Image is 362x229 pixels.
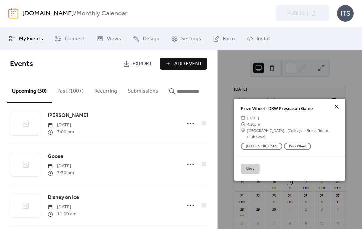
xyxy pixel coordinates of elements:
span: [DATE] [48,204,76,211]
a: [DOMAIN_NAME] [22,7,74,20]
button: Close [241,164,260,174]
span: 11:00 am [48,211,76,218]
a: Goose [48,152,63,161]
span: Settings [181,35,201,43]
button: Past (100+) [52,77,89,102]
a: Connect [50,30,90,48]
span: [GEOGRAPHIC_DATA] - (Colleague Break Room - Club Level) [247,127,339,140]
div: ​ [241,127,245,134]
span: [PERSON_NAME] [48,112,88,120]
a: Design [128,30,164,48]
a: My Events [4,30,48,48]
div: ​ [241,121,245,127]
span: [DATE] [247,115,259,121]
span: Goose [48,153,63,161]
span: [DATE] [48,163,74,170]
span: Events [10,57,33,71]
img: logo [8,8,18,19]
button: Upcoming (30) [7,77,52,103]
b: Monthly Calendar [76,7,127,20]
b: / [74,7,76,20]
a: Settings [166,30,206,48]
span: Connect [65,35,85,43]
span: Export [132,60,152,68]
a: Install [242,30,275,48]
button: Submissions [122,77,163,102]
a: [PERSON_NAME] [48,111,88,120]
button: Recurring [89,77,122,102]
div: Prize Wheel - DRW Preseason Game [234,105,345,112]
span: Add Event [174,60,202,68]
span: 7:30 pm [48,170,74,177]
a: Form [208,30,240,48]
span: My Events [19,35,43,43]
div: ​ [241,115,245,121]
div: ITS [337,5,354,22]
span: Form [223,35,235,43]
span: Views [107,35,121,43]
span: [DATE] [48,122,74,129]
a: Views [92,30,126,48]
span: 7:00 pm [48,129,74,136]
span: Install [257,35,270,43]
a: Export [118,58,157,70]
span: 4:30pm [247,121,260,127]
span: Design [143,35,159,43]
a: Disney on Ice [48,193,79,202]
button: Add Event [160,58,207,70]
